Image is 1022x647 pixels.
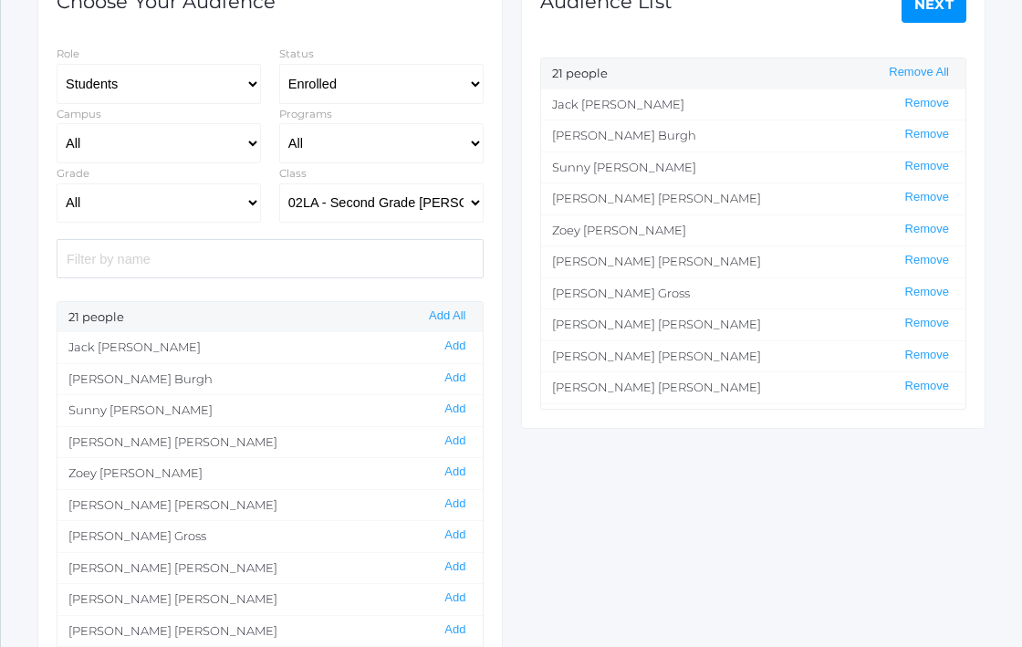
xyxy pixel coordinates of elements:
li: [PERSON_NAME] [PERSON_NAME] [57,552,483,584]
label: Programs [279,108,332,120]
li: [PERSON_NAME] [PERSON_NAME] [57,583,483,615]
li: [PERSON_NAME] [PERSON_NAME] [541,245,966,277]
label: Campus [57,108,101,120]
button: Add [439,464,471,480]
li: Zoey [PERSON_NAME] [541,214,966,246]
button: Add [439,559,471,575]
button: Remove [900,190,954,205]
button: Add [439,590,471,606]
li: [PERSON_NAME] [PERSON_NAME] [57,426,483,458]
li: [PERSON_NAME] [PERSON_NAME] [541,183,966,214]
button: Remove All [883,65,954,80]
button: Add [439,433,471,449]
button: Remove [900,285,954,300]
input: Filter by name [57,239,484,278]
li: [PERSON_NAME] [PERSON_NAME] [541,340,966,372]
li: [PERSON_NAME] Gross [541,277,966,309]
button: Remove [900,316,954,331]
label: Status [279,47,314,60]
li: [PERSON_NAME] Gross [57,520,483,552]
button: Add [439,527,471,543]
button: Remove [900,96,954,111]
button: Add [439,496,471,512]
label: Class [279,167,307,180]
button: Add All [423,308,471,324]
div: 21 people [541,58,966,89]
div: 21 people [57,302,483,333]
li: [PERSON_NAME] [PERSON_NAME] [57,489,483,521]
li: [PERSON_NAME] [PERSON_NAME] [57,615,483,647]
button: Add [439,370,471,386]
li: Jack [PERSON_NAME] [541,89,966,120]
li: [PERSON_NAME] [PERSON_NAME] [541,371,966,403]
li: Sunny [PERSON_NAME] [541,151,966,183]
button: Remove [900,159,954,174]
li: [PERSON_NAME] Burgh [541,120,966,151]
li: [PERSON_NAME] [PERSON_NAME] [541,403,966,435]
label: Role [57,47,79,60]
li: [PERSON_NAME] Burgh [57,363,483,395]
li: Sunny [PERSON_NAME] [57,394,483,426]
button: Add [439,622,471,638]
li: [PERSON_NAME] [PERSON_NAME] [541,308,966,340]
button: Add [439,339,471,354]
li: Jack [PERSON_NAME] [57,332,483,363]
li: Zoey [PERSON_NAME] [57,457,483,489]
button: Remove [900,348,954,363]
button: Add [439,402,471,417]
button: Remove [900,127,954,142]
button: Remove [900,253,954,268]
button: Remove [900,222,954,237]
label: Grade [57,167,89,180]
button: Remove [900,379,954,394]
